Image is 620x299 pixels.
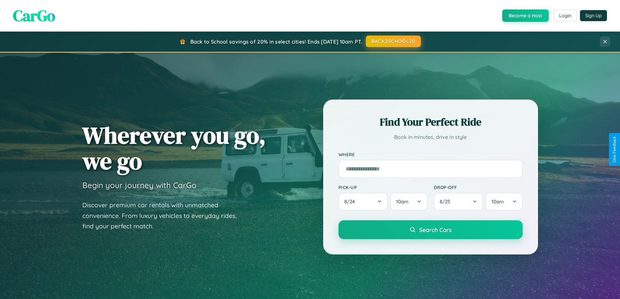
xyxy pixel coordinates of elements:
span: 10am [396,198,408,205]
div: Give Feedback [612,136,617,163]
button: Search Cars [338,220,523,239]
button: 10am [486,193,522,211]
span: 10am [491,198,504,205]
button: Login [554,10,577,21]
span: Search Cars [419,226,451,233]
p: Discover premium car rentals with unmatched convenience. From luxury vehicles to everyday rides, ... [82,200,245,232]
h3: Begin your journey with CarGo [82,180,197,190]
span: 8 / 24 [344,198,358,205]
label: Drop-off [434,184,523,190]
span: Back to School savings of 20% in select cities! Ends [DATE] 10am PT. [190,38,362,45]
span: CarGo [13,5,55,26]
h1: Wherever you go, we go [82,122,266,174]
label: Pick-up [338,184,427,190]
button: 8/24 [338,193,388,211]
label: Where [338,152,523,157]
button: Become a Host [502,9,549,22]
button: 8/25 [434,193,483,211]
h2: Find Your Perfect Ride [338,115,523,129]
button: BACK2SCHOOL20 [366,35,421,47]
button: 10am [390,193,427,211]
span: 8 / 25 [440,198,453,205]
p: Book in minutes, drive in style [338,132,523,142]
button: Sign Up [580,10,607,21]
